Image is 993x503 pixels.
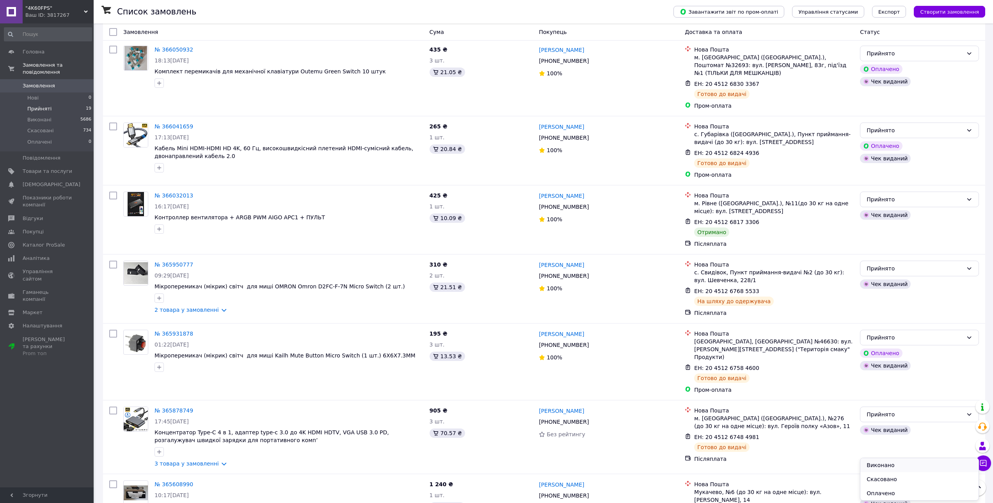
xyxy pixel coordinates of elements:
div: [GEOGRAPHIC_DATA], [GEOGRAPHIC_DATA] №46630: вул. [PERSON_NAME][STREET_ADDRESS] ("Територія смаку... [694,338,854,361]
img: Фото товару [124,485,148,500]
a: [PERSON_NAME] [539,481,584,489]
span: 19 [86,105,91,112]
div: Готово до видачі [694,158,750,168]
span: Управління статусами [798,9,858,15]
span: Нові [27,94,39,101]
a: Фото товару [123,192,148,217]
span: Кабель Mini HDMI-HDMI HD 4K, 60 Гц, високошвидкісний плетений HDMI-сумісний кабель, двонаправлени... [155,145,413,159]
a: [PERSON_NAME] [539,330,584,338]
div: 70.57 ₴ [430,428,465,438]
div: Нова Пошта [694,261,854,268]
div: Готово до видачі [694,89,750,99]
div: [PHONE_NUMBER] [537,339,590,350]
a: Концентратор Type-C 4 в 1, адаптер type-c 3.0 до 4K HDMI HDTV, VGA USB 3.0 PD, розгалужувач швидк... [155,429,389,443]
span: Скасовані [27,127,54,134]
span: ЕН: 20 4512 6824 4936 [694,150,759,156]
div: Чек виданий [860,210,911,220]
span: 100% [547,70,562,76]
span: 734 [83,127,91,134]
img: Фото товару [128,192,144,216]
input: Пошук [4,27,92,41]
div: Прийнято [867,410,963,419]
div: Прийнято [867,333,963,342]
button: Управління статусами [792,6,864,18]
span: Маркет [23,309,43,316]
div: Оплачено [860,64,902,74]
span: 18:13[DATE] [155,57,189,64]
li: Виконано [860,458,979,472]
span: Гаманець компанії [23,289,72,303]
div: Нова Пошта [694,46,854,53]
a: [PERSON_NAME] [539,123,584,131]
div: Нова Пошта [694,123,854,130]
div: Післяплата [694,309,854,317]
span: 16:17[DATE] [155,203,189,210]
span: ЕН: 20 4512 6768 5533 [694,288,759,294]
a: Мікроперемикач (мікрик) світч для миші Kailh Mute Button Micro Switch (1 шт.) 6X6X7.3MM [155,352,416,359]
a: № 366050932 [155,46,193,53]
div: 20.84 ₴ [430,144,465,154]
button: Експорт [872,6,906,18]
a: 3 товара у замовленні [155,460,219,467]
span: 100% [547,285,562,291]
span: Доставка та оплата [685,29,742,35]
img: Фото товару [124,262,148,284]
span: Відгуки [23,215,43,222]
span: 905 ₴ [430,407,448,414]
a: Фото товару [123,330,148,355]
span: "4K60FPS" [25,5,84,12]
span: Виконані [27,116,52,123]
span: 265 ₴ [430,123,448,130]
a: [PERSON_NAME] [539,192,584,200]
span: Покупці [23,228,44,235]
div: Ваш ID: 3817267 [25,12,94,19]
div: Оплачено [860,348,902,358]
span: Замовлення [23,82,55,89]
a: Мікроперемикач (мікрик) світч для миші OMRON Omron D2FC-F-7N Micro Switch (2 шт.) [155,283,405,290]
img: Фото товару [124,46,147,70]
div: Чек виданий [860,425,911,435]
div: [PHONE_NUMBER] [537,416,590,427]
span: Завантажити звіт по пром-оплаті [680,8,778,15]
span: ЕН: 20 4512 6748 4981 [694,434,759,440]
span: 10:17[DATE] [155,492,189,498]
span: Управління сайтом [23,268,72,282]
div: Чек виданий [860,279,911,289]
span: 3 шт. [430,57,445,64]
span: Оплачені [27,139,52,146]
img: Фото товару [124,330,147,354]
div: Чек виданий [860,154,911,163]
span: Замовлення та повідомлення [23,62,94,76]
img: Фото товару [124,407,147,431]
div: Нова Пошта [694,480,854,488]
span: Товари та послуги [23,168,72,175]
div: [PHONE_NUMBER] [537,490,590,501]
div: м. Рівне ([GEOGRAPHIC_DATA].), №11(до 30 кг на одне місце): вул. [STREET_ADDRESS] [694,199,854,215]
span: 310 ₴ [430,261,448,268]
a: Створити замовлення [906,8,985,14]
div: Нова Пошта [694,330,854,338]
a: [PERSON_NAME] [539,261,584,269]
span: Каталог ProSale [23,242,65,249]
span: Статус [860,29,880,35]
span: 3 шт. [430,418,445,425]
div: Прийнято [867,49,963,58]
div: Чек виданий [860,77,911,86]
span: 425 ₴ [430,192,448,199]
span: Налаштування [23,322,62,329]
div: [PHONE_NUMBER] [537,201,590,212]
span: Повідомлення [23,155,60,162]
div: 21.05 ₴ [430,68,465,77]
div: 21.51 ₴ [430,283,465,292]
span: 01:22[DATE] [155,341,189,348]
a: № 366041659 [155,123,193,130]
span: 100% [547,147,562,153]
span: 2 шт. [430,272,445,279]
a: Контроллер вентилятора + ARGB PWM AIGO APC1 + ПУЛЬТ [155,214,325,220]
a: [PERSON_NAME] [539,407,584,415]
span: 195 ₴ [430,331,448,337]
span: 1 шт. [430,134,445,140]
